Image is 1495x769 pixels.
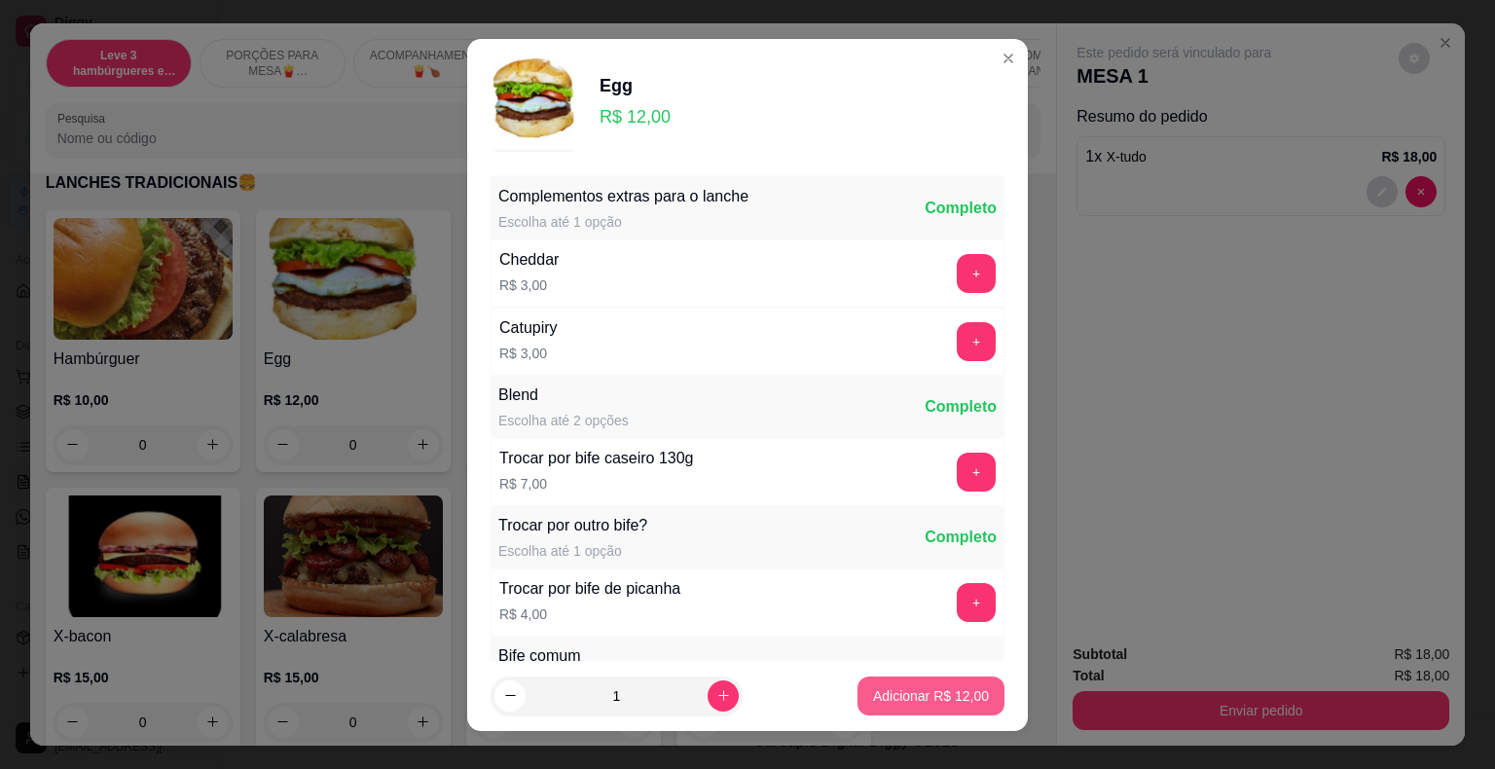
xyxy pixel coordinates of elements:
div: Complementos extras para o lanche [498,185,748,208]
p: R$ 4,00 [499,604,680,624]
button: add [957,322,996,361]
p: R$ 7,00 [499,474,694,494]
div: Egg [600,72,671,99]
button: Close [993,43,1024,74]
div: Completo [925,656,997,679]
div: Trocar por outro bife? [498,514,647,537]
div: Catupiry [499,316,558,340]
div: Blend [498,384,629,407]
button: increase-product-quantity [708,680,739,712]
button: add [957,453,996,492]
div: Cheddar [499,248,559,272]
div: Completo [925,197,997,220]
button: add [957,583,996,622]
p: R$ 3,00 [499,344,558,363]
button: Adicionar R$ 12,00 [857,677,1004,715]
p: Adicionar R$ 12,00 [873,686,989,706]
img: product-image [491,55,588,152]
div: Escolha até 1 opção [498,541,647,561]
button: add [957,254,996,293]
p: R$ 3,00 [499,275,559,295]
div: Completo [925,526,997,549]
div: Completo [925,395,997,419]
div: Escolha até 1 opção [498,212,748,232]
div: Escolha até 2 opções [498,411,629,430]
div: Trocar por bife de picanha [499,577,680,601]
div: Trocar por bife caseiro 130g [499,447,694,470]
p: R$ 12,00 [600,103,671,130]
button: decrease-product-quantity [494,680,526,712]
div: Bife comum [498,644,629,668]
